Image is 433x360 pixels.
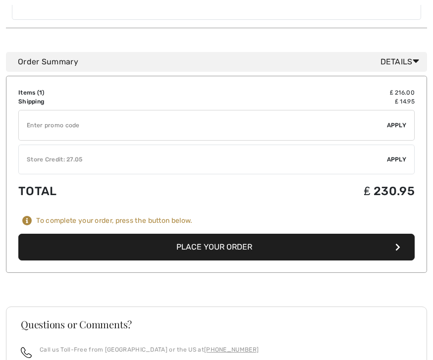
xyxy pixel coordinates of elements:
[18,89,189,98] td: Items ( )
[18,56,423,68] div: Order Summary
[19,111,387,141] input: Promo code
[189,175,415,208] td: ₤ 230.95
[40,346,259,355] p: Call us Toll-Free from [GEOGRAPHIC_DATA] or the US at
[387,155,407,164] span: Apply
[189,98,415,106] td: ₤ 14.95
[189,89,415,98] td: ₤ 216.00
[21,348,32,359] img: call
[204,347,259,354] a: [PHONE_NUMBER]
[18,175,189,208] td: Total
[380,56,423,68] span: Details
[39,90,42,97] span: 1
[387,121,407,130] span: Apply
[36,217,192,226] div: To complete your order, press the button below.
[18,234,415,261] button: Place Your Order
[18,98,189,106] td: Shipping
[21,320,412,330] h3: Questions or Comments?
[19,155,387,164] div: Store Credit: 27.05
